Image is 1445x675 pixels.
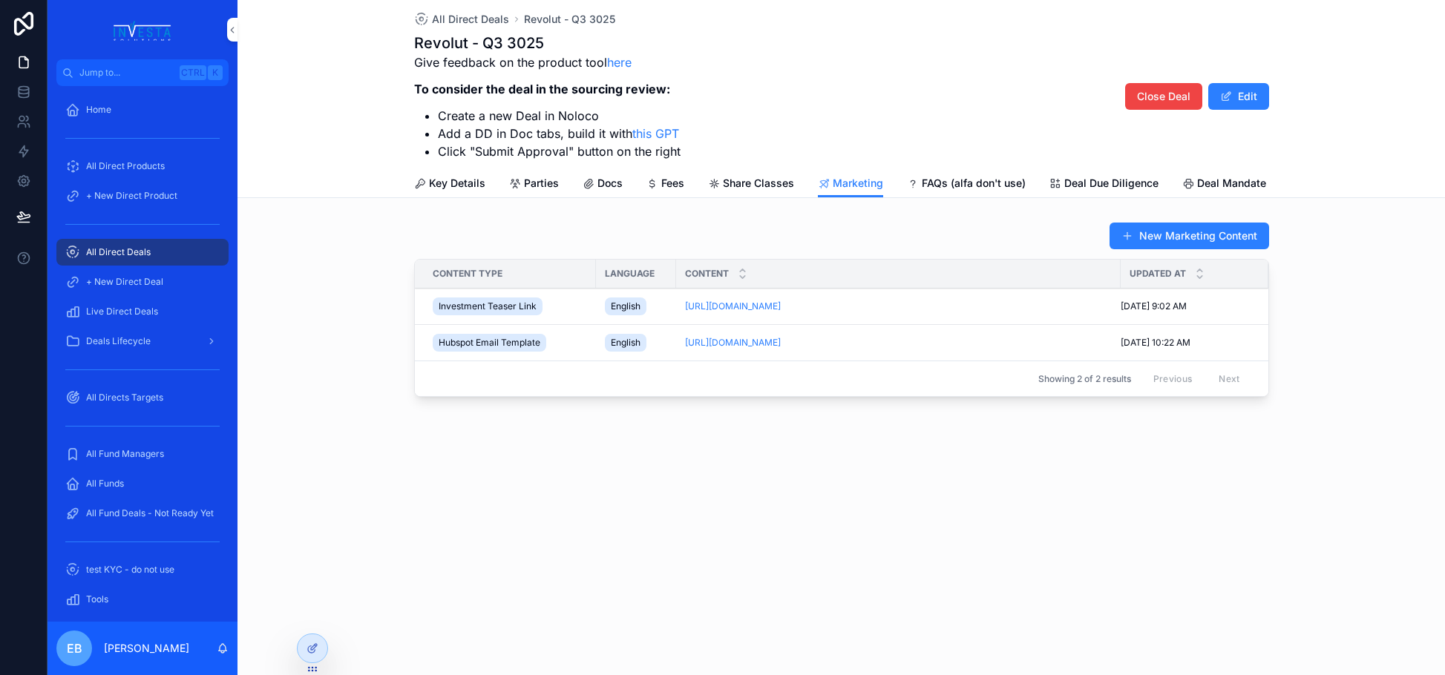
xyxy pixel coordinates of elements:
[1038,373,1131,385] span: Showing 2 of 2 results
[433,268,502,280] span: Content Type
[414,82,670,96] strong: To consider the deal in the sourcing review:
[605,331,667,355] a: English
[86,160,165,172] span: All Direct Products
[86,507,214,519] span: All Fund Deals - Not Ready Yet
[685,268,729,280] span: Content
[646,170,684,200] a: Fees
[86,335,151,347] span: Deals Lifecycle
[110,18,175,42] img: App logo
[414,170,485,200] a: Key Details
[1121,337,1251,349] a: [DATE] 10:22 AM
[56,96,229,123] a: Home
[597,176,623,191] span: Docs
[922,176,1026,191] span: FAQs (alfa don't use)
[439,337,540,349] span: Hubspot Email Template
[56,298,229,325] a: Live Direct Deals
[56,556,229,583] a: test KYC - do not use
[438,142,681,160] li: Click "Submit Approval" button on the right
[583,170,623,200] a: Docs
[56,586,229,613] a: Tools
[56,384,229,411] a: All Directs Targets
[605,268,655,280] span: Language
[86,190,177,202] span: + New Direct Product
[833,176,883,191] span: Marketing
[524,12,615,27] a: Revolut - Q3 3025
[414,33,681,53] h1: Revolut - Q3 3025
[47,86,237,622] div: scrollable content
[1121,337,1190,349] span: [DATE] 10:22 AM
[439,300,537,312] span: Investment Teaser Link
[86,392,163,404] span: All Directs Targets
[723,176,794,191] span: Share Classes
[86,306,158,317] span: Live Direct Deals
[611,337,640,349] span: English
[685,300,1112,312] a: [URL][DOMAIN_NAME]
[429,176,485,191] span: Key Details
[86,246,151,258] span: All Direct Deals
[86,478,124,490] span: All Funds
[86,448,164,460] span: All Fund Managers
[632,126,679,141] a: this GPT
[56,182,229,209] a: + New Direct Product
[1064,176,1159,191] span: Deal Due Diligence
[1130,268,1186,280] span: Updated at
[67,639,82,657] span: EB
[86,564,174,576] span: test KYC - do not use
[1182,170,1354,200] a: Deal Mandate ( (alfa don't use))
[605,294,667,318] a: English
[1197,176,1354,191] span: Deal Mandate ( (alfa don't use))
[1125,83,1202,110] button: Close Deal
[86,104,111,116] span: Home
[86,593,108,605] span: Tools
[685,337,1112,349] a: [URL][DOMAIN_NAME]
[1049,170,1159,200] a: Deal Due Diligence
[685,300,781,312] a: [URL][DOMAIN_NAME]
[86,276,163,288] span: + New Direct Deal
[180,65,206,80] span: Ctrl
[433,331,587,355] a: Hubspot Email Template
[611,300,640,312] span: English
[509,170,559,200] a: Parties
[438,125,681,142] li: Add a DD in Doc tabs, build it with
[209,67,221,79] span: K
[524,176,559,191] span: Parties
[56,269,229,295] a: + New Direct Deal
[56,470,229,497] a: All Funds
[56,153,229,180] a: All Direct Products
[607,55,632,70] a: here
[1137,89,1190,104] span: Close Deal
[708,170,794,200] a: Share Classes
[907,170,1026,200] a: FAQs (alfa don't use)
[56,59,229,86] button: Jump to...CtrlK
[79,67,174,79] span: Jump to...
[56,239,229,266] a: All Direct Deals
[1121,300,1187,312] span: [DATE] 9:02 AM
[685,337,781,348] a: [URL][DOMAIN_NAME]
[56,441,229,467] a: All Fund Managers
[1121,300,1251,312] a: [DATE] 9:02 AM
[433,294,587,318] a: Investment Teaser Link
[56,328,229,355] a: Deals Lifecycle
[414,53,681,71] p: Give feedback on the product tool
[1208,83,1269,110] button: Edit
[1110,223,1269,249] button: New Marketing Content
[661,176,684,191] span: Fees
[432,12,509,27] span: All Direct Deals
[56,500,229,527] a: All Fund Deals - Not Ready Yet
[438,107,681,125] li: Create a new Deal in Noloco
[818,170,883,198] a: Marketing
[414,12,509,27] a: All Direct Deals
[104,641,189,656] p: [PERSON_NAME]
